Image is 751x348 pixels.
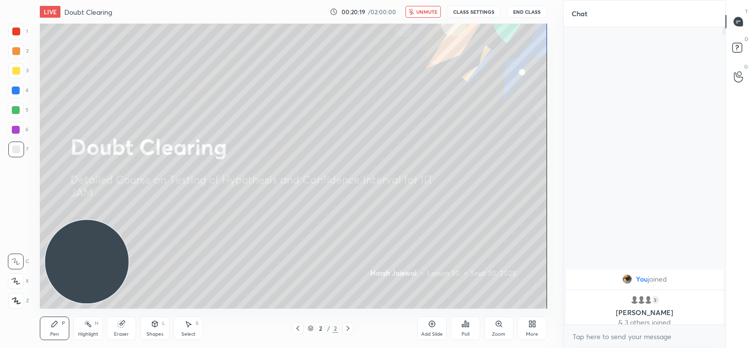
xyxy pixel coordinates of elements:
p: & 3 others joined [572,319,717,326]
div: / [327,325,330,331]
div: Z [8,293,29,309]
span: You [636,275,648,283]
div: 5 [8,102,29,118]
div: 3 [650,295,660,305]
div: 4 [8,83,29,98]
div: Highlight [78,332,98,337]
div: Eraser [114,332,129,337]
div: C [8,254,29,269]
img: 5e1f66a2e018416d848ccd0b71c63bf1.jpg [622,274,632,284]
button: CLASS SETTINGS [447,6,501,18]
div: 2 [332,324,338,333]
div: Poll [462,332,469,337]
div: L [162,321,165,326]
div: LIVE [40,6,60,18]
p: D [745,35,748,43]
div: 2 [316,325,325,331]
p: Chat [564,0,595,27]
button: End Class [507,6,547,18]
img: default.png [630,295,639,305]
h4: Doubt Clearing [64,7,112,17]
button: unmute [405,6,441,18]
p: G [744,63,748,70]
div: Shapes [146,332,163,337]
div: 2 [8,43,29,59]
div: 6 [8,122,29,138]
div: H [95,321,98,326]
div: Pen [50,332,59,337]
div: 3 [8,63,29,79]
div: 1 [8,24,28,39]
div: 7 [8,142,29,157]
div: P [62,321,65,326]
div: Add Slide [421,332,443,337]
div: S [196,321,199,326]
img: default.png [636,295,646,305]
div: More [526,332,538,337]
div: Zoom [492,332,505,337]
span: unmute [416,8,437,15]
p: [PERSON_NAME] [572,309,717,317]
div: X [8,273,29,289]
span: joined [648,275,667,283]
div: grid [564,267,725,324]
div: Select [181,332,196,337]
img: default.png [643,295,653,305]
p: T [745,8,748,15]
